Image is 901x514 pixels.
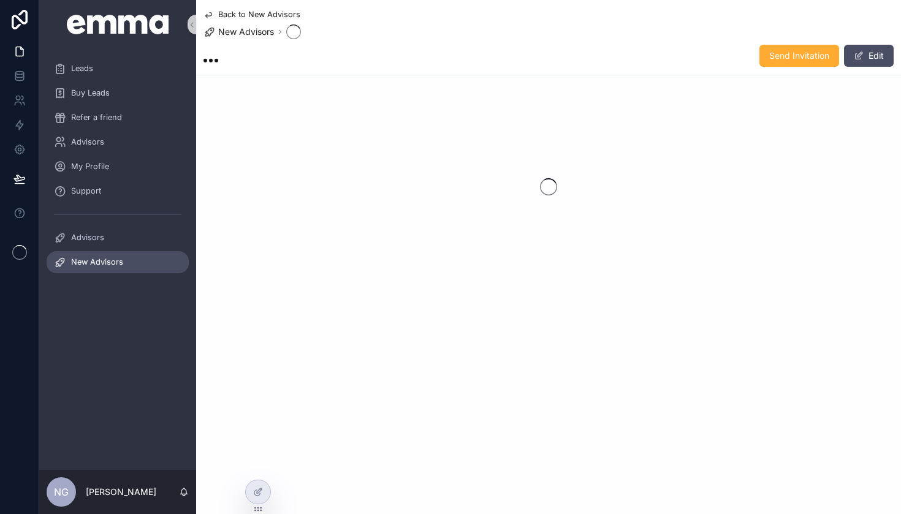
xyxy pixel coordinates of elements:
[71,137,104,147] span: Advisors
[71,162,109,172] span: My Profile
[71,233,104,243] span: Advisors
[47,58,189,80] a: Leads
[759,45,839,67] button: Send Invitation
[47,107,189,129] a: Refer a friend
[67,15,169,34] img: App logo
[71,88,110,98] span: Buy Leads
[71,257,123,267] span: New Advisors
[47,251,189,273] a: New Advisors
[769,50,829,62] span: Send Invitation
[39,49,196,289] div: scrollable content
[844,45,894,67] button: Edit
[47,180,189,202] a: Support
[86,486,156,498] p: [PERSON_NAME]
[54,485,69,499] span: NG
[47,156,189,178] a: My Profile
[71,186,101,196] span: Support
[47,82,189,104] a: Buy Leads
[47,131,189,153] a: Advisors
[218,26,274,38] span: New Advisors
[218,10,300,20] span: Back to New Advisors
[47,227,189,249] a: Advisors
[71,113,122,123] span: Refer a friend
[203,10,300,20] a: Back to New Advisors
[203,26,274,38] a: New Advisors
[71,64,93,74] span: Leads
